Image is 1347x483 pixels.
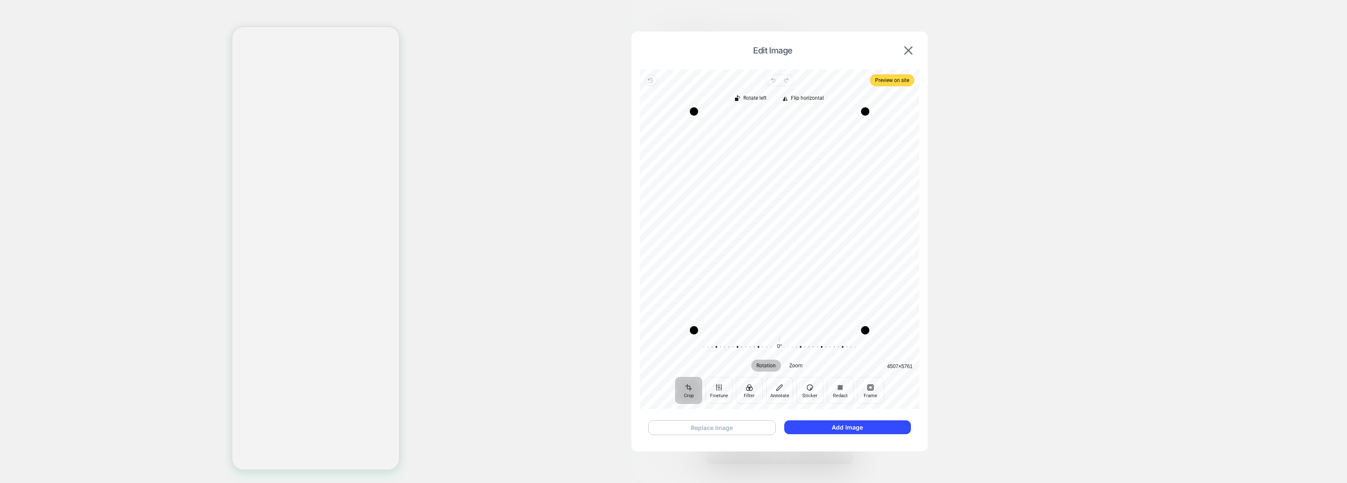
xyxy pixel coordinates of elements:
span: Edit Image [644,45,902,56]
button: Rotate left [731,93,772,105]
button: Rotation [751,360,781,372]
div: Drag edge b [694,326,865,334]
span: Rotate left [743,96,767,101]
div: Drag edge t [694,107,865,116]
button: Frame [857,377,884,404]
div: Drag corner bl [690,326,698,334]
div: Drag corner tl [690,107,698,116]
div: Drag edge l [690,111,698,330]
span: Flip horizontal [791,96,824,101]
span: Rotation [756,363,776,368]
button: Redact [827,377,854,404]
button: Annotate [766,377,793,404]
button: Zoom [784,360,808,372]
button: Sticker [796,377,823,404]
button: Replace Image [648,420,776,435]
button: Flip horizontal [778,93,829,105]
button: Filter [736,377,763,404]
button: Crop [675,377,702,404]
button: Add Image [784,420,911,434]
button: Finetune [705,377,732,404]
span: Zoom [789,363,803,368]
